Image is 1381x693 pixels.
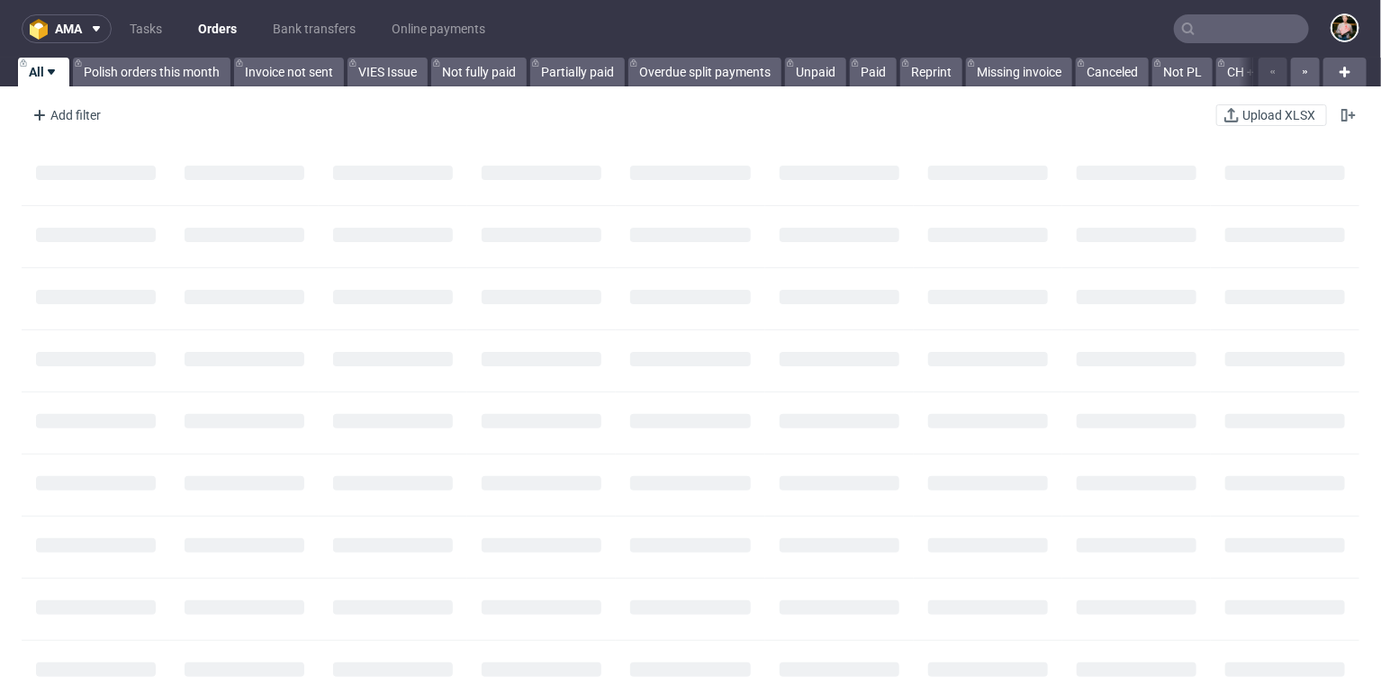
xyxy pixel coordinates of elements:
a: Orders [187,14,248,43]
a: Canceled [1076,58,1149,86]
a: Not fully paid [431,58,527,86]
a: Unpaid [785,58,846,86]
button: ama [22,14,112,43]
a: Paid [850,58,897,86]
div: Add filter [25,101,104,130]
a: Tasks [119,14,173,43]
a: Overdue split payments [628,58,781,86]
a: Partially paid [530,58,625,86]
span: Upload XLSX [1239,109,1319,121]
span: ama [55,22,82,35]
a: Polish orders this month [73,58,230,86]
a: Reprint [900,58,962,86]
a: CH + NO [1216,58,1286,86]
a: All [18,58,69,86]
a: Not PL [1152,58,1213,86]
button: Upload XLSX [1216,104,1327,126]
a: Missing invoice [966,58,1072,86]
img: logo [30,19,55,40]
img: Marta Tomaszewska [1332,15,1358,40]
a: Bank transfers [262,14,366,43]
a: VIES Issue [348,58,428,86]
a: Online payments [381,14,496,43]
a: Invoice not sent [234,58,344,86]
